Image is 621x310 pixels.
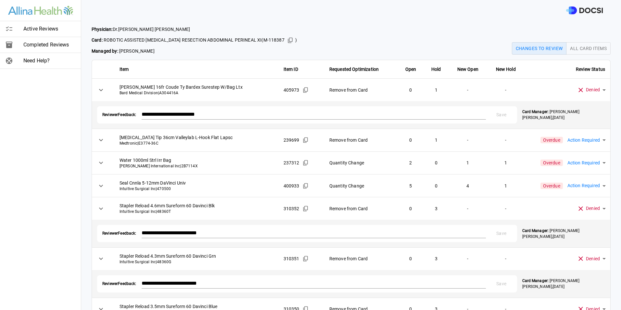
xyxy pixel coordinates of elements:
[487,79,525,101] td: -
[8,6,73,15] img: Site Logo
[120,186,273,192] span: Intuitive Surgical Inc | 470500
[512,42,567,55] button: Changes to Review
[487,151,525,174] td: 1
[284,205,299,212] span: 310352
[92,37,103,43] strong: Card:
[567,136,600,144] span: Action Required
[424,197,449,220] td: 3
[522,278,605,290] p: [PERSON_NAME] [PERSON_NAME] , [DATE]
[567,159,600,167] span: Action Required
[102,112,136,118] span: Reviewer Feedback:
[586,255,600,263] span: Denied
[120,202,273,209] span: Stapler Reload 4.6mm Sureform 60 Davinci Blk
[285,35,295,45] button: Copied!
[563,177,610,195] div: Action Required
[324,174,398,197] td: Quantity Change
[284,67,298,72] strong: Item ID
[120,209,273,214] span: Intuitive Surgical Inc | 48360T
[324,129,398,151] td: Remove from Card
[424,79,449,101] td: 1
[120,157,273,163] span: Water 1000ml Strl Irr Bag
[496,67,516,72] strong: New Hold
[284,87,299,93] span: 405973
[487,174,525,197] td: 1
[120,163,273,169] span: [PERSON_NAME] International Inc | 2B7114X
[522,110,549,114] strong: Card Manager:
[284,183,299,189] span: 400933
[540,160,563,166] span: Overdue
[120,141,273,146] span: Medtronic | E3774-36C
[398,79,424,101] td: 0
[284,137,299,143] span: 239699
[120,134,273,141] span: [MEDICAL_DATA] Tip 36cm Valleylab L-Hook Flat Lapsc
[398,197,424,220] td: 0
[120,259,273,265] span: Intuitive Surgical Inc | 48360G
[324,151,398,174] td: Quantity Change
[102,281,136,287] span: Reviewer Feedback:
[522,278,549,283] strong: Card Manager:
[586,205,600,212] span: Denied
[23,25,76,33] span: Active Reviews
[324,247,398,270] td: Remove from Card
[572,81,610,99] div: Denied
[398,247,424,270] td: 0
[424,247,449,270] td: 3
[540,137,563,143] span: Overdue
[405,67,416,72] strong: Open
[563,154,610,172] div: Action Required
[284,160,299,166] span: 237312
[92,48,118,54] strong: Managed by:
[487,129,525,151] td: -
[398,151,424,174] td: 2
[487,197,525,220] td: -
[540,183,563,189] span: Overdue
[120,67,129,72] strong: Item
[398,174,424,197] td: 5
[586,86,600,94] span: Denied
[92,27,113,32] strong: Physician:
[449,79,487,101] td: -
[23,57,76,65] span: Need Help?
[563,131,610,149] div: Action Required
[449,247,487,270] td: -
[301,135,310,145] button: Copied!
[324,79,398,101] td: Remove from Card
[424,174,449,197] td: 0
[566,42,611,55] button: All Card Items
[487,247,525,270] td: -
[522,228,549,233] strong: Card Manager:
[92,26,297,33] span: Dr. [PERSON_NAME] [PERSON_NAME]
[449,197,487,220] td: -
[120,84,273,90] span: [PERSON_NAME] 16fr Coude Ty Bardex Surestep W/Bag Ltx
[120,180,273,186] span: Seal Cnnla 5-12mm DaVinci Univ
[449,129,487,151] td: -
[301,85,310,95] button: Copied!
[522,228,605,239] p: [PERSON_NAME] [PERSON_NAME] , [DATE]
[566,6,603,15] img: DOCSI Logo
[457,67,478,72] strong: New Open
[576,67,605,72] strong: Review Status
[567,182,600,189] span: Action Required
[301,158,310,168] button: Copied!
[120,90,273,96] span: Bard Medical Division | A304416A
[102,231,136,236] span: Reviewer Feedback:
[431,67,441,72] strong: Hold
[522,109,605,121] p: [PERSON_NAME] [PERSON_NAME] , [DATE]
[23,41,76,49] span: Completed Reviews
[398,129,424,151] td: 0
[572,199,610,218] div: Denied
[424,129,449,151] td: 1
[449,174,487,197] td: 4
[301,204,310,213] button: Copied!
[120,253,273,259] span: Stapler Reload 4.3mm Sureform 60 Davinci Grn
[284,255,299,262] span: 310351
[92,35,297,45] span: ROBOTIC ASSISTED [MEDICAL_DATA] RESECTION ABDOMINAL PERINEAL XI ( M-118387 )
[324,197,398,220] td: Remove from Card
[449,151,487,174] td: 1
[329,67,379,72] strong: Requested Optimization
[301,181,310,191] button: Copied!
[92,48,297,55] span: [PERSON_NAME]
[301,254,310,264] button: Copied!
[424,151,449,174] td: 0
[572,250,610,268] div: Denied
